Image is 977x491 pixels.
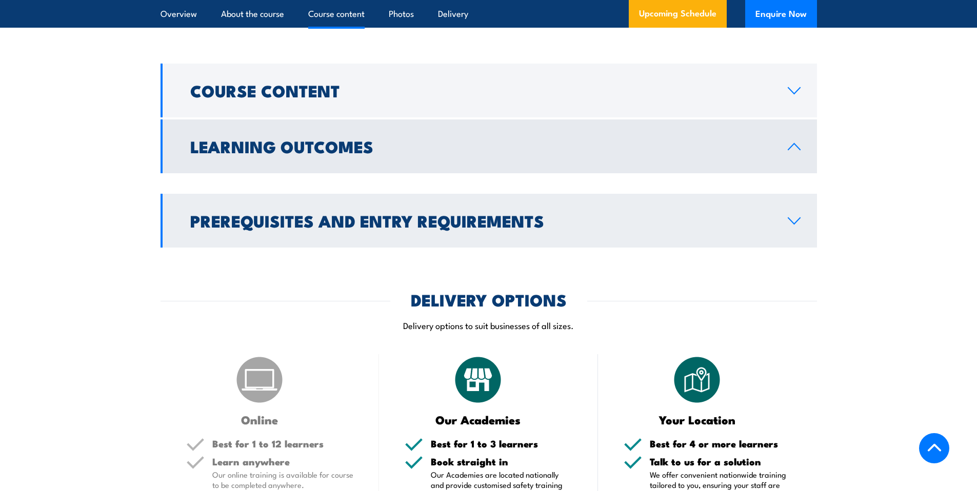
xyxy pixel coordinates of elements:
[186,414,333,425] h3: Online
[190,83,771,97] h2: Course Content
[212,439,354,448] h5: Best for 1 to 12 learners
[431,457,572,466] h5: Book straight in
[650,457,791,466] h5: Talk to us for a solution
[161,64,817,117] a: Course Content
[190,139,771,153] h2: Learning Outcomes
[212,457,354,466] h5: Learn anywhere
[161,119,817,173] a: Learning Outcomes
[405,414,552,425] h3: Our Academies
[624,414,771,425] h3: Your Location
[161,194,817,248] a: Prerequisites and Entry Requirements
[431,439,572,448] h5: Best for 1 to 3 learners
[190,213,771,228] h2: Prerequisites and Entry Requirements
[650,439,791,448] h5: Best for 4 or more learners
[161,319,817,331] p: Delivery options to suit businesses of all sizes.
[411,292,567,306] h2: DELIVERY OPTIONS
[212,469,354,490] p: Our online training is available for course to be completed anywhere.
